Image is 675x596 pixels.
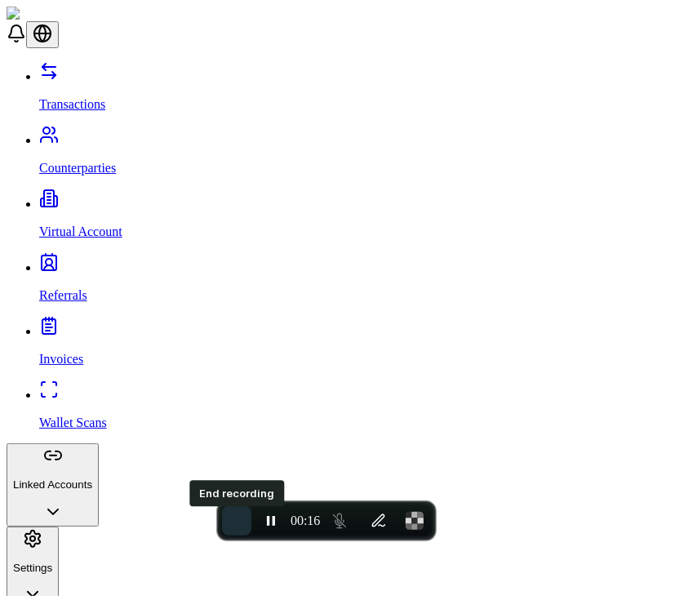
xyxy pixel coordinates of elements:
[39,133,668,176] a: Counterparties
[13,478,92,491] p: Linked Accounts
[7,7,104,21] img: ShieldPay Logo
[13,562,52,574] p: Settings
[39,388,668,430] a: Wallet Scans
[39,324,668,367] a: Invoices
[7,443,99,527] button: Linked Accounts
[39,225,668,239] p: Virtual Account
[39,416,668,430] p: Wallet Scans
[39,161,668,176] p: Counterparties
[39,260,668,303] a: Referrals
[39,352,668,367] p: Invoices
[39,97,668,112] p: Transactions
[39,69,668,112] a: Transactions
[39,197,668,239] a: Virtual Account
[39,288,668,303] p: Referrals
